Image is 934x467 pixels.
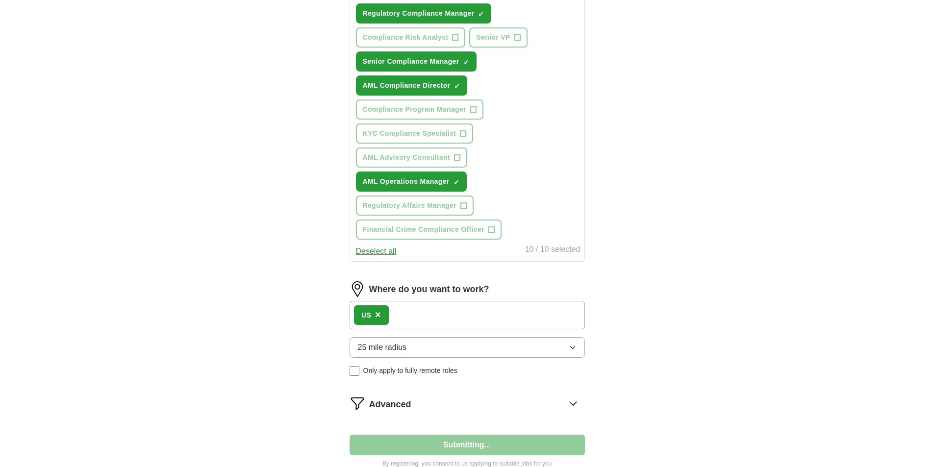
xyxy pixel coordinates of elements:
[350,395,365,411] img: filter
[363,200,456,211] span: Regulatory Affairs Manager
[363,56,459,67] span: Senior Compliance Manager
[356,75,468,96] button: AML Compliance Director✓
[350,366,359,376] input: Only apply to fully remote roles
[356,172,467,192] button: AML Operations Manager✓
[350,337,585,358] button: 25 mile radius
[362,310,371,320] div: US
[375,308,381,322] button: ×
[350,435,585,455] button: Submitting...
[454,82,460,90] span: ✓
[463,58,469,66] span: ✓
[356,196,474,216] button: Regulatory Affairs Manager
[363,80,451,91] span: AML Compliance Director
[356,147,467,168] button: AML Advisory Consultant
[369,283,489,296] label: Where do you want to work?
[375,309,381,320] span: ×
[363,224,484,235] span: Financial Crime Compliance Officer
[356,123,474,144] button: KYC Compliance Specialist
[469,27,527,48] button: Senior VP
[363,366,457,376] span: Only apply to fully remote roles
[358,342,407,353] span: 25 mile radius
[356,99,483,120] button: Compliance Program Manager
[369,398,411,411] span: Advanced
[356,27,466,48] button: Compliance Risk Analyst
[454,178,459,186] span: ✓
[363,8,475,19] span: Regulatory Compliance Manager
[363,128,456,139] span: KYC Compliance Specialist
[476,32,510,43] span: Senior VP
[363,104,466,115] span: Compliance Program Manager
[356,3,492,24] button: Regulatory Compliance Manager✓
[478,10,484,18] span: ✓
[525,244,581,257] div: 10 / 10 selected
[363,152,450,163] span: AML Advisory Consultant
[363,32,449,43] span: Compliance Risk Analyst
[356,51,477,72] button: Senior Compliance Manager✓
[350,281,365,297] img: location.png
[363,176,450,187] span: AML Operations Manager
[356,220,502,240] button: Financial Crime Compliance Officer
[356,246,397,257] button: Deselect all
